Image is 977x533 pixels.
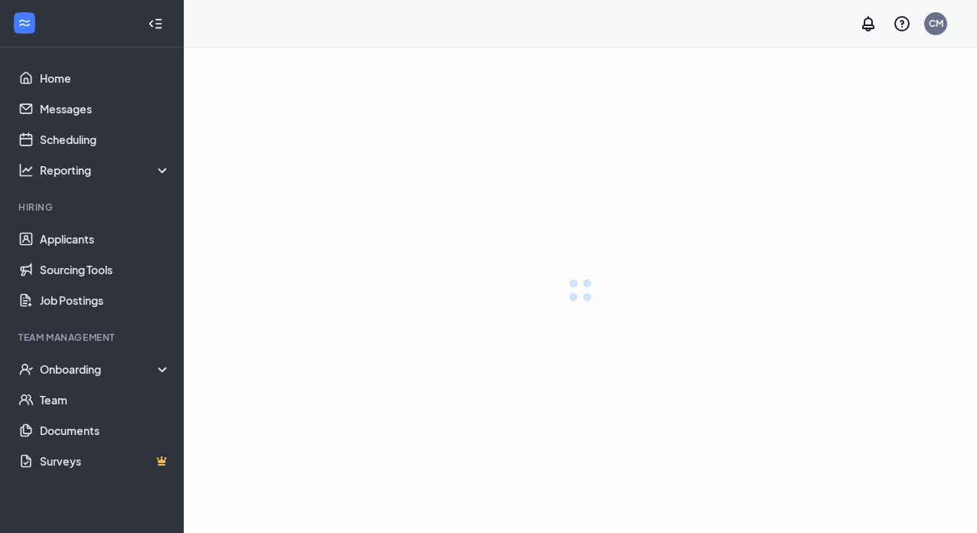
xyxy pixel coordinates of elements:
[859,15,877,33] svg: Notifications
[40,384,171,415] a: Team
[40,415,171,446] a: Documents
[40,224,171,254] a: Applicants
[40,93,171,124] a: Messages
[18,361,34,377] svg: UserCheck
[40,285,171,316] a: Job Postings
[929,17,943,30] div: CM
[18,201,168,214] div: Hiring
[40,124,171,155] a: Scheduling
[18,162,34,178] svg: Analysis
[893,15,911,33] svg: QuestionInfo
[40,162,172,178] div: Reporting
[40,63,171,93] a: Home
[40,446,171,476] a: SurveysCrown
[148,16,163,31] svg: Collapse
[40,254,171,285] a: Sourcing Tools
[17,15,32,31] svg: WorkstreamLogo
[40,361,172,377] div: Onboarding
[18,331,168,344] div: Team Management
